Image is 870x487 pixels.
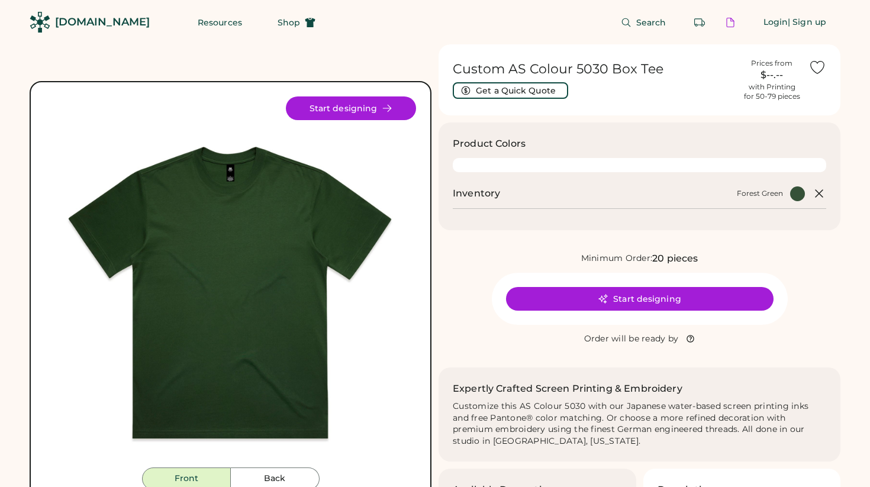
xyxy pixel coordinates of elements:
[286,96,416,120] button: Start designing
[45,96,416,467] div: 5030 Style Image
[581,253,653,265] div: Minimum Order:
[45,96,416,467] img: 5030 - Forest Green Front Image
[453,61,735,78] h1: Custom AS Colour 5030 Box Tee
[453,382,682,396] h2: Expertly Crafted Screen Printing & Embroidery
[453,186,500,201] h2: Inventory
[607,11,681,34] button: Search
[263,11,330,34] button: Shop
[788,17,826,28] div: | Sign up
[652,251,698,266] div: 20 pieces
[506,287,774,311] button: Start designing
[453,82,568,99] button: Get a Quick Quote
[751,59,792,68] div: Prices from
[737,189,783,198] div: Forest Green
[453,401,826,448] div: Customize this AS Colour 5030 with our Japanese water-based screen printing inks and free Pantone...
[763,17,788,28] div: Login
[453,137,526,151] h3: Product Colors
[278,18,300,27] span: Shop
[183,11,256,34] button: Resources
[55,15,150,30] div: [DOMAIN_NAME]
[636,18,666,27] span: Search
[742,68,801,82] div: $--.--
[688,11,711,34] button: Retrieve an order
[30,12,50,33] img: Rendered Logo - Screens
[584,333,679,345] div: Order will be ready by
[744,82,800,101] div: with Printing for 50-79 pieces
